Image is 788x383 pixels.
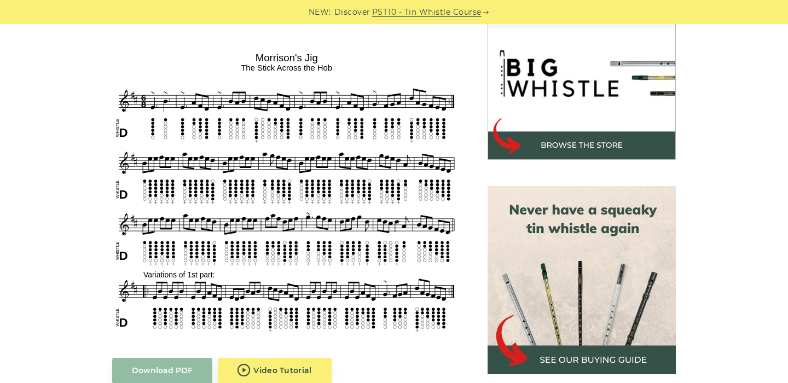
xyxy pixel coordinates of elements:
[309,6,331,19] span: NEW:
[334,6,370,19] span: Discover
[488,186,676,374] img: tin whistle buying guide
[112,48,461,335] img: Morrison's Jig Tin Whistle Tabs & Sheet Music
[372,6,482,19] a: PST10 - Tin Whistle Course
